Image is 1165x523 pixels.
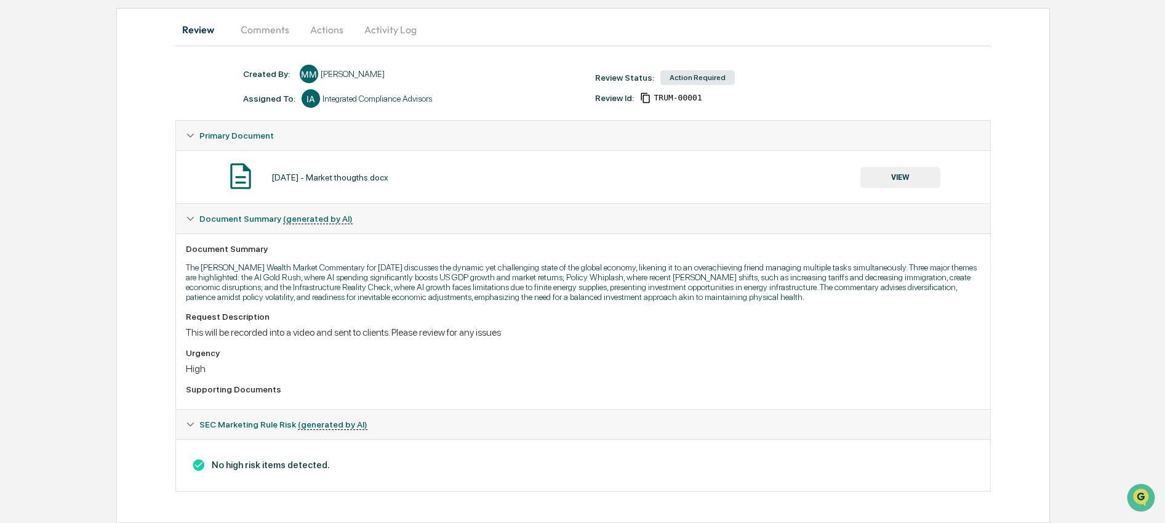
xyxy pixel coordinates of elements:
[176,121,990,150] div: Primary Document
[595,73,654,83] div: Review Status:
[186,363,980,375] div: High
[199,420,367,429] span: SEC Marketing Rule Risk
[176,233,990,409] div: Document Summary (generated by AI)
[186,244,980,254] div: Document Summary
[122,209,149,218] span: Pylon
[354,15,426,44] button: Activity Log
[12,180,22,190] div: 🔎
[87,208,149,218] a: Powered byPylon
[660,70,735,85] div: Action Required
[176,410,990,439] div: SEC Marketing Rule Risk (generated by AI)
[175,15,231,44] button: Review
[300,65,318,83] div: MM
[7,150,84,172] a: 🖐️Preclearance
[176,204,990,233] div: Document Summary (generated by AI)
[186,348,980,358] div: Urgency
[199,131,274,140] span: Primary Document
[89,156,99,166] div: 🗄️
[1126,482,1159,516] iframe: Open customer support
[199,214,353,224] span: Document Summary
[298,420,367,430] u: (generated by AI)
[25,155,79,168] span: Preclearance
[209,98,224,113] button: Start new chat
[595,93,634,103] div: Review Id:
[25,179,78,191] span: Data Lookup
[243,94,295,103] div: Assigned To:
[225,161,256,192] img: Document Icon
[302,89,320,108] div: IA
[322,94,432,103] div: Integrated Compliance Advisors
[231,15,299,44] button: Comments
[271,172,388,182] div: [DATE] - Market thougths.docx
[176,439,990,491] div: Document Summary (generated by AI)
[12,156,22,166] div: 🖐️
[42,94,202,107] div: Start new chat
[7,174,82,196] a: 🔎Data Lookup
[102,155,153,168] span: Attestations
[860,167,940,188] button: VIEW
[299,15,354,44] button: Actions
[321,69,385,79] div: [PERSON_NAME]
[243,69,294,79] div: Created By: ‎ ‎
[42,107,156,116] div: We're available if you need us!
[186,312,980,322] div: Request Description
[186,326,980,338] div: This will be recorded into a video and sent to clients. Please review for any issues
[176,150,990,203] div: Primary Document
[84,150,158,172] a: 🗄️Attestations
[186,458,980,472] h3: No high risk items detected.
[175,15,991,44] div: secondary tabs example
[186,384,980,394] div: Supporting Documents
[186,262,980,302] p: The [PERSON_NAME] Wealth Market Commentary for [DATE] discusses the dynamic yet challenging state...
[12,94,34,116] img: 1746055101610-c473b297-6a78-478c-a979-82029cc54cd1
[283,214,353,224] u: (generated by AI)
[654,93,702,103] span: 537fd6c1-d69e-4dc0-8f93-8f283f1a6a91
[12,26,224,46] p: How can we help?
